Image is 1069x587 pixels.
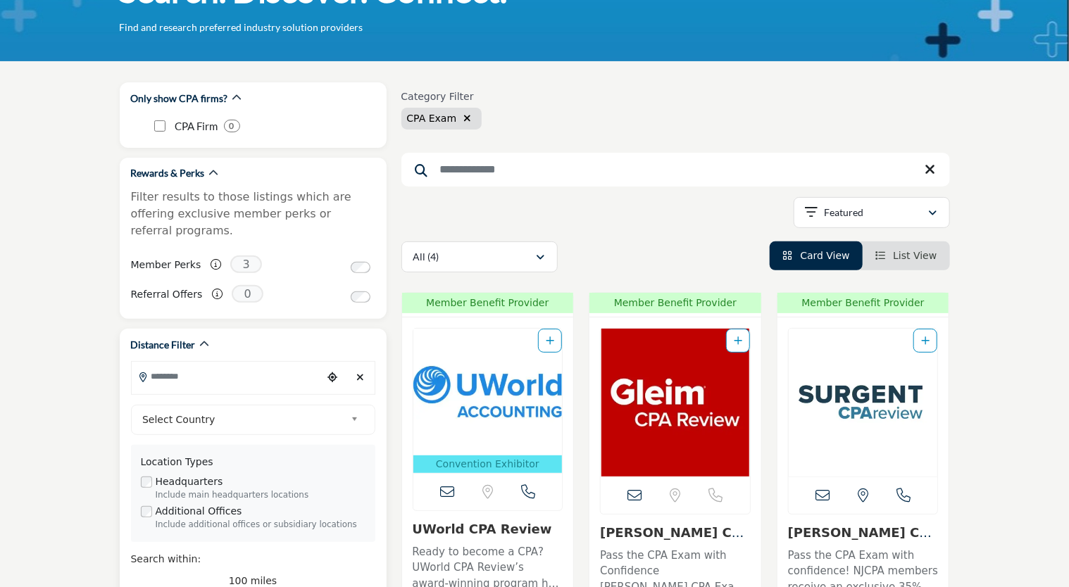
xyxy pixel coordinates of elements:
[132,362,322,390] input: Search Location
[600,525,751,541] h3: Gleim CPA Exam Prep
[770,241,863,270] li: Card View
[224,120,240,132] div: 0 Results For CPA Firm
[175,118,218,134] p: CPA Firm: CPA Firm
[131,189,375,239] p: Filter results to those listings which are offering exclusive member perks or referral programs.
[863,241,950,270] li: List View
[800,250,849,261] span: Card View
[594,296,757,310] span: Member Benefit Provider
[131,552,375,567] div: Search within:
[156,489,365,502] div: Include main headquarters locations
[413,522,552,536] a: UWorld CPA Review
[156,474,223,489] label: Headquarters
[875,250,937,261] a: View List
[351,291,370,303] input: Switch to Referral Offers
[230,121,235,131] b: 0
[141,455,365,469] div: Location Types
[154,120,165,132] input: CPA Firm checkbox
[788,525,937,555] a: [PERSON_NAME] CPA Review
[413,329,563,455] img: UWorld CPA Review
[789,329,938,476] img: Surgent CPA Review
[407,113,457,124] span: CPA Exam
[229,575,277,586] span: 100 miles
[232,285,263,303] span: 0
[120,20,363,34] p: Find and research preferred industry solution providers
[156,504,242,519] label: Additional Offices
[142,411,345,428] span: Select Country
[413,329,563,473] a: Open Listing in new tab
[789,329,938,476] a: Open Listing in new tab
[131,338,196,352] h2: Distance Filter
[782,296,945,310] span: Member Benefit Provider
[131,253,201,277] label: Member Perks
[788,525,939,541] h3: Surgent CPA Review
[350,362,371,393] div: Clear search location
[601,329,750,476] img: Gleim CPA Exam Prep
[156,519,365,531] div: Include additional offices or subsidiary locations
[401,153,950,187] input: Search Keyword
[921,335,930,346] a: Add To List
[893,250,937,261] span: List View
[413,522,563,537] h3: UWorld CPA Review
[600,525,749,555] a: [PERSON_NAME] CPA Exam Prep
[131,282,203,307] label: Referral Offers
[230,255,262,273] span: 3
[131,91,228,106] h2: Only show CPA firms?
[824,206,863,220] p: Featured
[401,241,558,272] button: All (4)
[782,250,850,261] a: View Card
[601,329,750,476] a: Open Listing in new tab
[416,457,560,472] p: Convention Exhibitor
[413,250,439,264] p: All (4)
[401,91,482,103] h6: Category Filter
[734,335,742,346] a: Add To List
[322,362,343,393] div: Choose your current location
[131,166,205,180] h2: Rewards & Perks
[794,197,950,228] button: Featured
[406,296,570,310] span: Member Benefit Provider
[546,335,554,346] a: Add To List
[351,262,370,273] input: Switch to Member Perks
